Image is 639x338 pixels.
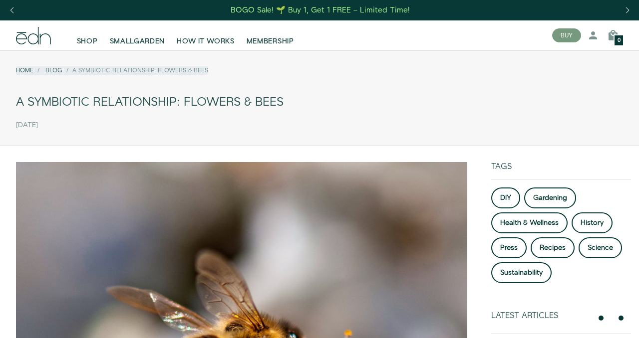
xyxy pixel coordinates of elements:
[561,308,629,333] iframe: Opens a widget where you can find more information
[16,66,33,75] a: Home
[104,24,171,46] a: SMALLGARDEN
[491,237,527,258] a: Press
[579,237,622,258] a: Science
[491,187,520,208] a: DIY
[16,91,623,114] div: A Symbiotic Relationship: Flowers & Bees
[171,24,240,46] a: HOW IT WORKS
[62,66,208,75] li: A Symbiotic Relationship: Flowers & Bees
[16,121,38,130] time: [DATE]
[16,66,208,75] nav: breadcrumbs
[177,36,234,46] span: HOW IT WORKS
[491,262,552,283] a: Sustainability
[531,237,575,258] a: Recipes
[552,28,581,42] button: BUY
[247,36,294,46] span: MEMBERSHIP
[110,36,165,46] span: SMALLGARDEN
[241,24,300,46] a: MEMBERSHIP
[524,187,576,208] a: Gardening
[230,2,411,18] a: BOGO Sale! 🌱 Buy 1, Get 1 FREE – Limited Time!
[491,212,568,233] a: Health & Wellness
[491,162,631,179] div: Tags
[572,212,613,233] a: History
[45,66,62,75] a: Blog
[77,36,98,46] span: SHOP
[491,311,591,321] div: Latest Articles
[71,24,104,46] a: SHOP
[618,38,621,43] span: 0
[231,5,410,15] div: BOGO Sale! 🌱 Buy 1, Get 1 FREE – Limited Time!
